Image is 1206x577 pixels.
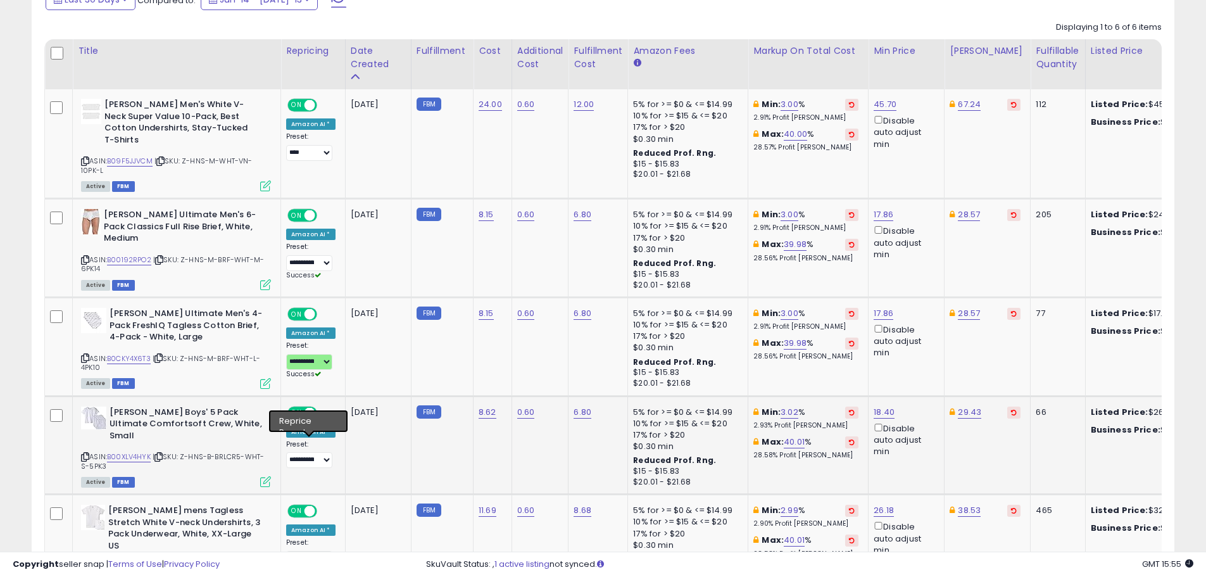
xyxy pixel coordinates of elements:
[633,148,716,158] b: Reduced Prof. Rng.
[950,44,1025,58] div: [PERSON_NAME]
[517,44,563,71] div: Additional Cost
[517,208,535,221] a: 0.60
[753,338,858,361] div: %
[289,210,305,221] span: ON
[753,535,858,558] div: %
[633,331,738,342] div: 17% for > $20
[289,100,305,111] span: ON
[104,99,258,149] b: [PERSON_NAME] Men's White V-Neck Super Value 10-Pack, Best Cotton Undershirts, Stay-Tucked T-Shirts
[874,113,934,150] div: Disable auto adjust min
[81,255,264,274] span: | SKU: Z-HNS-M-BRF-WHT-M-6PK14
[81,156,253,175] span: | SKU: Z-HNS-M-WHT-VN-10PK-L
[315,309,336,320] span: OFF
[1036,99,1075,110] div: 112
[633,441,738,452] div: $0.30 min
[417,504,441,517] small: FBM
[351,308,401,319] div: [DATE]
[574,504,591,517] a: 8.68
[874,224,934,260] div: Disable auto adjust min
[1091,227,1196,238] div: $24.71
[108,505,262,555] b: [PERSON_NAME] mens Tagless Stretch White V-neck Undershirts, 3 Pack Underwear, White, XX-Large US
[81,99,271,190] div: ASIN:
[762,208,781,220] b: Min:
[633,367,738,378] div: $15 - $15.83
[633,516,738,528] div: 10% for >= $15 & <= $20
[1091,209,1196,220] div: $24.72
[753,209,858,232] div: %
[762,238,784,250] b: Max:
[748,39,869,89] th: The percentage added to the cost of goods (COGS) that forms the calculator for Min & Max prices.
[574,406,591,419] a: 6.80
[633,407,738,418] div: 5% for >= $0 & <= $14.99
[1091,44,1200,58] div: Listed Price
[1091,226,1160,238] b: Business Price:
[81,308,271,388] div: ASIN:
[784,534,805,547] a: 40.01
[13,559,220,571] div: seller snap | |
[351,209,401,220] div: [DATE]
[286,327,336,339] div: Amazon AI *
[517,504,535,517] a: 0.60
[633,122,738,133] div: 17% for > $20
[762,98,781,110] b: Min:
[479,44,506,58] div: Cost
[78,44,275,58] div: Title
[633,269,738,280] div: $15 - $15.83
[351,44,406,71] div: Date Created
[958,504,981,517] a: 38.53
[81,209,101,234] img: 61awNJRrdiL._SL40_.jpg
[762,504,781,516] b: Min:
[1036,308,1075,319] div: 77
[784,238,807,251] a: 39.98
[517,98,535,111] a: 0.60
[286,440,336,469] div: Preset:
[110,407,263,445] b: [PERSON_NAME] Boys' 5 Pack Ultimate Comfortsoft Crew, White, Small
[633,528,738,540] div: 17% for > $20
[1091,116,1160,128] b: Business Price:
[784,337,807,350] a: 39.98
[874,322,934,359] div: Disable auto adjust min
[633,466,738,477] div: $15 - $15.83
[1036,407,1075,418] div: 66
[1091,307,1148,319] b: Listed Price:
[1091,424,1196,436] div: $26.93
[81,308,106,333] img: 31HkxACvqFL._SL40_.jpg
[633,258,716,269] b: Reduced Prof. Rng.
[286,341,336,379] div: Preset:
[1091,325,1160,337] b: Business Price:
[633,44,743,58] div: Amazon Fees
[81,477,110,488] span: All listings currently available for purchase on Amazon
[633,99,738,110] div: 5% for >= $0 & <= $14.99
[1036,209,1075,220] div: 205
[1091,326,1196,337] div: $17.86
[574,44,622,71] div: Fulfillment Cost
[1091,308,1196,319] div: $17.86
[315,506,336,517] span: OFF
[81,452,264,471] span: | SKU: Z-HNS-B-BRLCR5-WHT-S-5PK3
[633,429,738,441] div: 17% for > $20
[315,210,336,221] span: OFF
[517,406,535,419] a: 0.60
[753,407,858,430] div: %
[81,99,101,124] img: 211V1483+fL._SL40_.jpg
[286,524,336,536] div: Amazon AI *
[753,239,858,262] div: %
[781,504,798,517] a: 2.99
[574,98,594,111] a: 12.00
[574,307,591,320] a: 6.80
[753,129,858,152] div: %
[753,224,858,232] p: 2.91% Profit [PERSON_NAME]
[81,353,260,372] span: | SKU: Z-HNS-M-BRF-WHT-L-4PK10
[1091,98,1148,110] b: Listed Price:
[633,308,738,319] div: 5% for >= $0 & <= $14.99
[112,477,135,488] span: FBM
[286,132,336,161] div: Preset:
[479,208,494,221] a: 8.15
[781,208,798,221] a: 3.00
[286,118,336,130] div: Amazon AI *
[753,44,863,58] div: Markup on Total Cost
[762,128,784,140] b: Max:
[110,308,263,346] b: [PERSON_NAME] Ultimate Men's 4-Pack FreshIQ Tagless Cotton Brief, 4-Pack - White, Large
[633,477,738,488] div: $20.01 - $21.68
[958,208,980,221] a: 28.57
